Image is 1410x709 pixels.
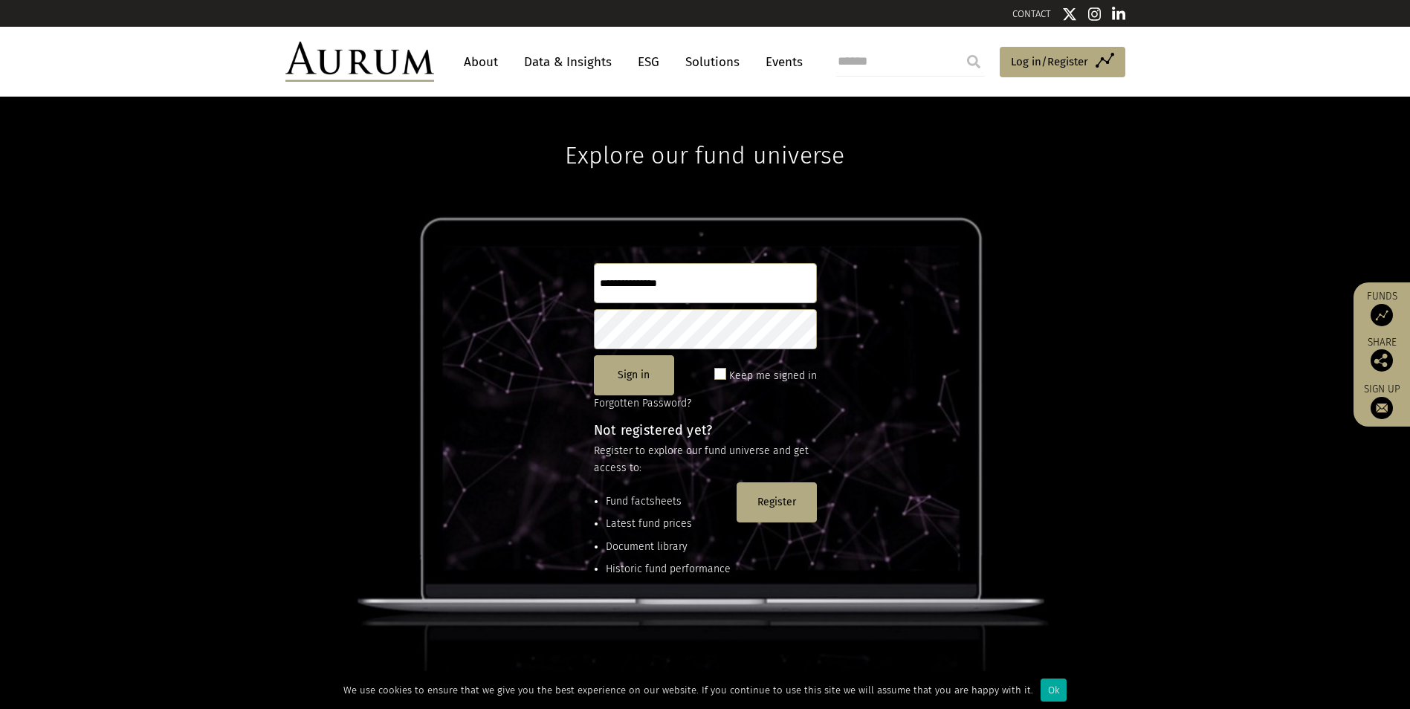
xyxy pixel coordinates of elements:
[1011,53,1088,71] span: Log in/Register
[594,443,817,476] p: Register to explore our fund universe and get access to:
[606,539,731,555] li: Document library
[1041,679,1067,702] div: Ok
[606,561,731,577] li: Historic fund performance
[594,397,691,409] a: Forgotten Password?
[1112,7,1125,22] img: Linkedin icon
[285,42,434,82] img: Aurum
[517,48,619,76] a: Data & Insights
[1371,349,1393,372] img: Share this post
[1371,397,1393,419] img: Sign up to our newsletter
[1062,7,1077,22] img: Twitter icon
[1361,337,1403,372] div: Share
[1088,7,1102,22] img: Instagram icon
[959,47,989,77] input: Submit
[1371,304,1393,326] img: Access Funds
[729,367,817,385] label: Keep me signed in
[758,48,803,76] a: Events
[456,48,505,76] a: About
[1361,383,1403,419] a: Sign up
[606,516,731,532] li: Latest fund prices
[1361,290,1403,326] a: Funds
[737,482,817,522] button: Register
[1000,47,1125,78] a: Log in/Register
[630,48,667,76] a: ESG
[678,48,747,76] a: Solutions
[606,493,731,510] li: Fund factsheets
[1012,8,1051,19] a: CONTACT
[594,355,674,395] button: Sign in
[565,97,844,169] h1: Explore our fund universe
[594,424,817,437] h4: Not registered yet?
